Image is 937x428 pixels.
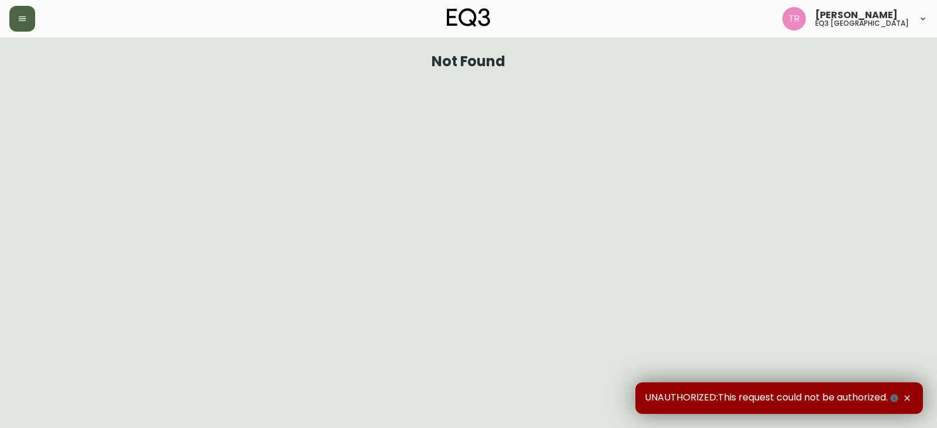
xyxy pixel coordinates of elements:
h5: eq3 [GEOGRAPHIC_DATA] [815,20,909,27]
img: logo [447,8,490,27]
span: UNAUTHORIZED:This request could not be authorized. [645,392,901,405]
h1: Not Found [432,56,506,67]
span: [PERSON_NAME] [815,11,898,20]
img: 214b9049a7c64896e5c13e8f38ff7a87 [782,7,806,30]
